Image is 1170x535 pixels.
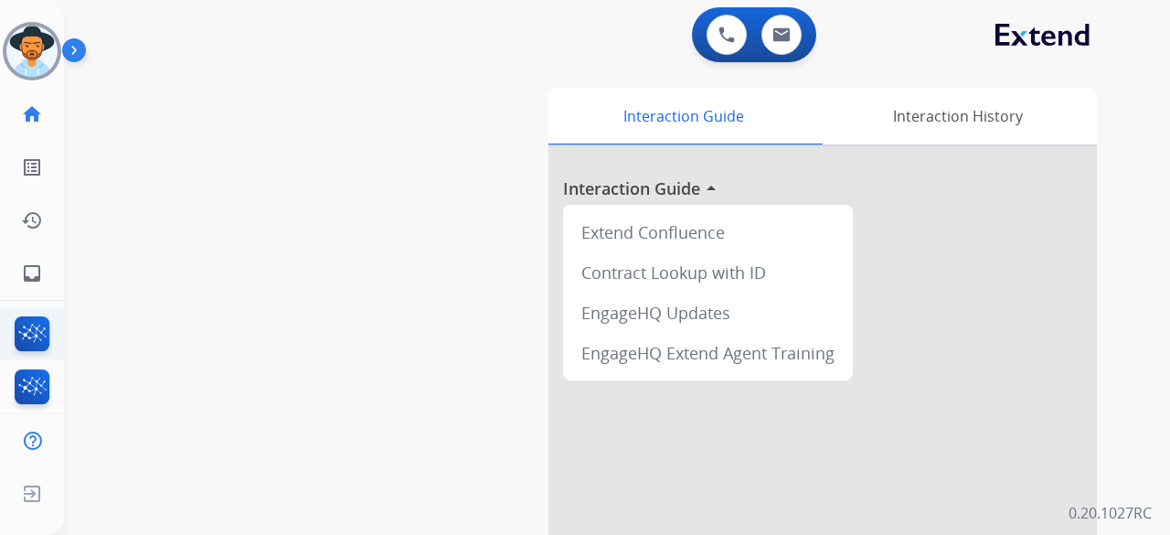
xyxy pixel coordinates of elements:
p: 0.20.1027RC [1069,502,1152,524]
img: avatar [6,26,58,77]
mat-icon: list_alt [21,156,43,178]
div: Extend Confluence [570,212,846,252]
mat-icon: history [21,209,43,231]
div: Interaction Guide [548,88,818,144]
div: EngageHQ Extend Agent Training [570,333,846,373]
mat-icon: inbox [21,262,43,284]
div: EngageHQ Updates [570,293,846,333]
div: Interaction History [818,88,1097,144]
div: Contract Lookup with ID [570,252,846,293]
mat-icon: home [21,103,43,125]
